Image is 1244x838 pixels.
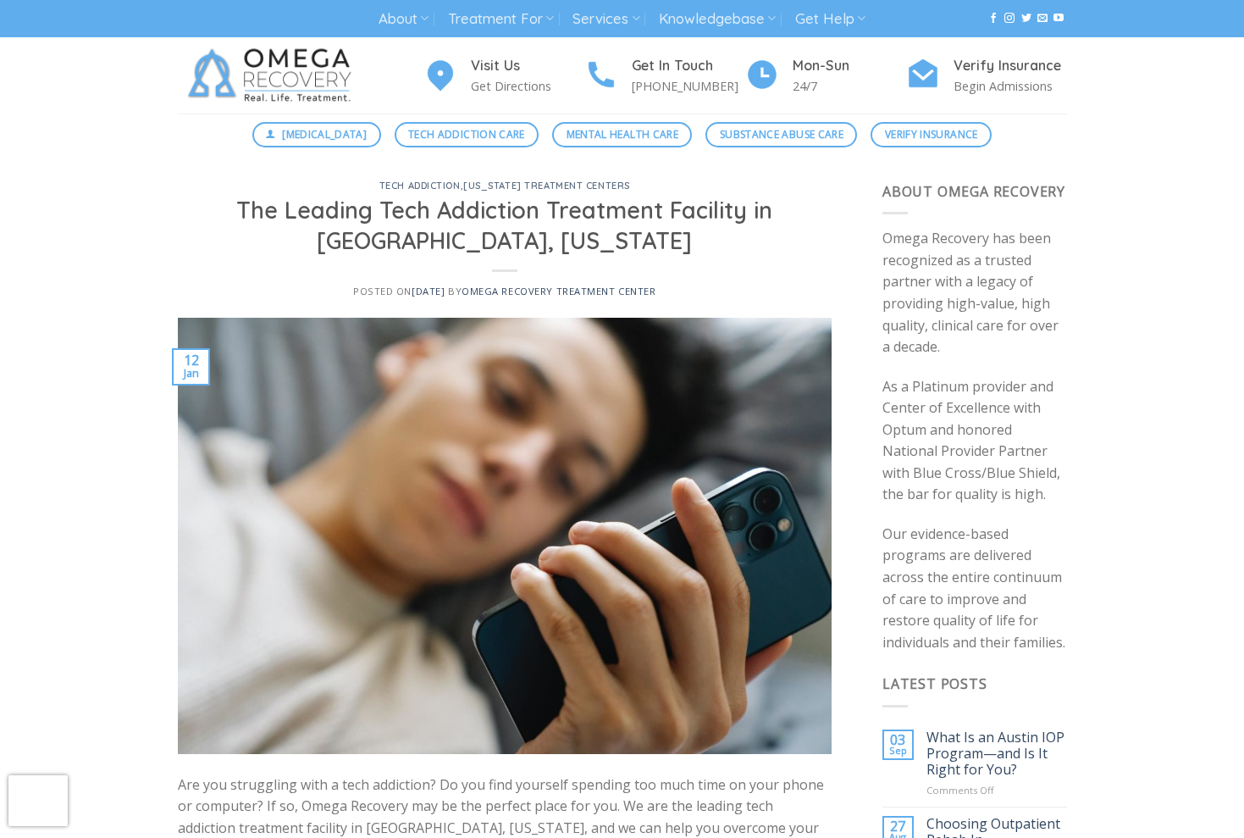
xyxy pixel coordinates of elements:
[462,285,655,297] a: Omega Recovery Treatment Center
[552,122,692,147] a: Mental Health Care
[567,126,678,142] span: Mental Health Care
[882,376,1067,507] p: As a Platinum provider and Center of Excellence with Optum and honored National Provider Partner ...
[793,55,906,77] h4: Mon-Sun
[1004,13,1015,25] a: Follow on Instagram
[659,3,776,35] a: Knowledgebase
[882,524,1067,654] p: Our evidence-based programs are delivered across the entire continuum of care to improve and rest...
[632,55,745,77] h4: Get In Touch
[423,55,584,97] a: Visit Us Get Directions
[8,775,68,826] iframe: reCAPTCHA
[282,126,367,142] span: [MEDICAL_DATA]
[448,285,656,297] span: by
[632,76,745,96] p: [PHONE_NUMBER]
[584,55,745,97] a: Get In Touch [PHONE_NUMBER]
[954,76,1067,96] p: Begin Admissions
[471,55,584,77] h4: Visit Us
[954,55,1067,77] h4: Verify Insurance
[988,13,998,25] a: Follow on Facebook
[871,122,992,147] a: Verify Insurance
[379,3,428,35] a: About
[926,784,994,796] span: Comments Off
[720,126,843,142] span: Substance Abuse Care
[793,76,906,96] p: 24/7
[882,228,1067,358] p: Omega Recovery has been recognized as a trusted partner with a legacy of providing high-value, hi...
[1037,13,1048,25] a: Send us an email
[178,37,368,114] img: Omega Recovery
[412,285,445,297] a: [DATE]
[448,3,554,35] a: Treatment For
[408,126,525,142] span: Tech Addiction Care
[882,182,1065,201] span: About Omega Recovery
[572,3,639,35] a: Services
[471,76,584,96] p: Get Directions
[252,122,381,147] a: [MEDICAL_DATA]
[705,122,857,147] a: Substance Abuse Care
[1021,13,1031,25] a: Follow on Twitter
[353,285,445,297] span: Posted on
[198,196,812,256] h1: The Leading Tech Addiction Treatment Facility in [GEOGRAPHIC_DATA], [US_STATE]
[906,55,1067,97] a: Verify Insurance Begin Admissions
[198,181,812,191] h6: ,
[926,730,1067,779] a: What Is an Austin IOP Program—and Is It Right for You?
[395,122,539,147] a: Tech Addiction Care
[178,318,832,754] img: Tech Addiction Treatment Facility
[463,180,630,191] a: [US_STATE] treatment centers
[882,674,987,693] span: Latest Posts
[795,3,865,35] a: Get Help
[885,126,978,142] span: Verify Insurance
[1053,13,1064,25] a: Follow on YouTube
[379,180,461,191] a: tech addiction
